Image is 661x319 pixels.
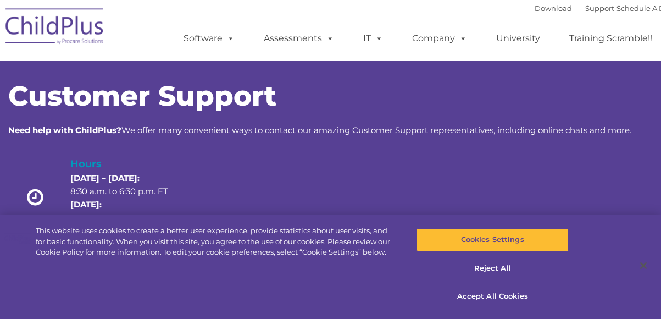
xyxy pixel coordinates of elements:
a: Download [535,4,572,13]
button: Reject All [416,257,569,280]
a: IT [352,28,394,50]
span: Customer Support [8,79,276,113]
strong: [DATE] – [DATE]: [70,173,140,183]
a: Support [585,4,614,13]
h4: Hours [70,156,183,172]
span: We offer many convenient ways to contact our amazing Customer Support representatives, including ... [8,125,631,135]
strong: Need help with ChildPlus? [8,125,121,135]
div: This website uses cookies to create a better user experience, provide statistics about user visit... [36,226,397,258]
button: Accept All Cookies [416,285,569,308]
a: Software [173,28,246,50]
p: 8:30 a.m. to 6:30 p.m. ET 8:30 a.m. to 5:30 p.m. ET [70,172,183,224]
strong: [DATE]: [70,199,102,210]
a: University [485,28,551,50]
button: Close [631,254,656,278]
button: Cookies Settings [416,228,569,251]
a: Company [401,28,478,50]
a: Assessments [253,28,345,50]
